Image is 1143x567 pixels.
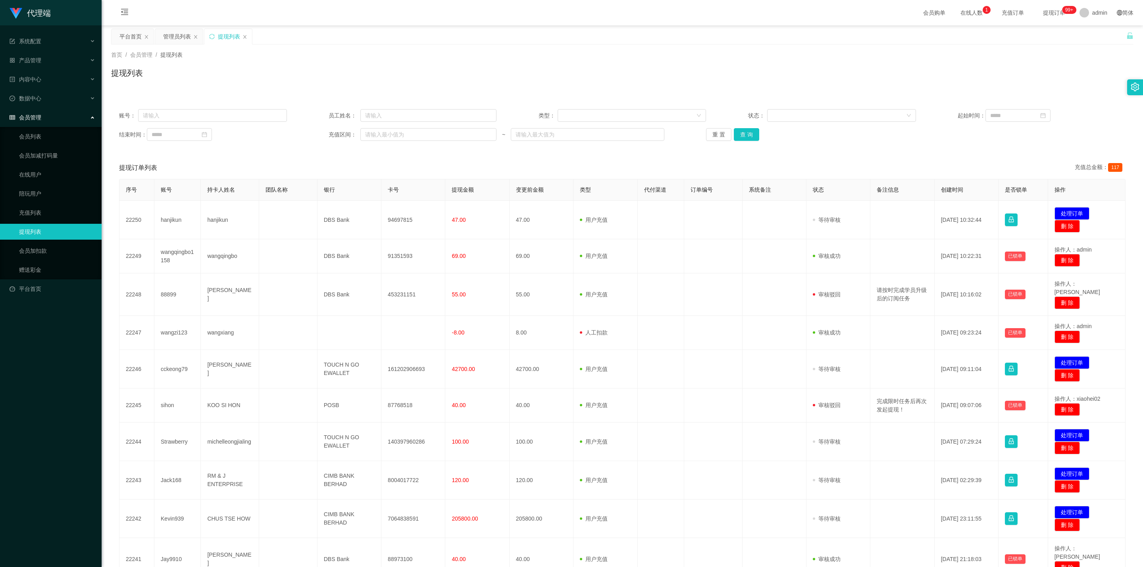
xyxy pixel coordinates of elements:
[154,273,201,316] td: 88899
[242,35,247,39] i: 图标: close
[111,0,138,26] i: 图标: menu-fold
[126,186,137,193] span: 序号
[813,186,824,193] span: 状态
[317,423,381,461] td: TOUCH N GO EWALLET
[381,500,445,538] td: 7064838591
[539,111,558,120] span: 类型：
[119,201,154,239] td: 22250
[1054,442,1080,454] button: 删 除
[154,239,201,273] td: wangqingbo1158
[125,52,127,58] span: /
[360,128,496,141] input: 请输入最小值为
[1005,213,1018,226] button: 图标: lock
[19,205,95,221] a: 充值列表
[580,515,608,522] span: 用户充值
[1005,252,1026,261] button: 已锁单
[516,186,544,193] span: 变更前金额
[154,316,201,350] td: wangzi123
[906,113,911,119] i: 图标: down
[10,10,51,16] a: 代理端
[1005,363,1018,375] button: 图标: lock
[119,500,154,538] td: 22242
[201,423,259,461] td: michelleongjialing
[452,556,466,562] span: 40.00
[580,556,608,562] span: 用户充值
[119,131,147,139] span: 结束时间：
[691,186,713,193] span: 订单编号
[10,38,15,44] i: 图标: form
[958,111,985,120] span: 起始时间：
[452,477,469,483] span: 120.00
[877,186,899,193] span: 备注信息
[19,186,95,202] a: 陪玩用户
[935,350,999,388] td: [DATE] 09:11:04
[1054,396,1101,402] span: 操作人：xiaohei02
[1005,290,1026,299] button: 已锁单
[201,239,259,273] td: wangqingbo
[317,350,381,388] td: TOUCH N GO EWALLET
[317,388,381,423] td: POSB
[193,35,198,39] i: 图标: close
[748,111,767,120] span: 状态：
[870,273,934,316] td: 请按时完成学员升级后的订阅任务
[813,291,841,298] span: 审核驳回
[580,253,608,259] span: 用户充值
[119,350,154,388] td: 22246
[697,113,701,119] i: 图标: down
[19,167,95,183] a: 在线用户
[1005,474,1018,486] button: 图标: lock
[317,461,381,500] td: CIMB BANK BERHAD
[956,10,987,15] span: 在线人数
[10,8,22,19] img: logo.9652507e.png
[935,201,999,239] td: [DATE] 10:32:44
[10,114,41,121] span: 会员管理
[510,500,573,538] td: 205800.00
[1126,32,1133,39] i: 图标: unlock
[119,273,154,316] td: 22248
[119,239,154,273] td: 22249
[381,273,445,316] td: 453231151
[154,201,201,239] td: hanjikun
[119,316,154,350] td: 22247
[1054,429,1089,442] button: 处理订单
[381,461,445,500] td: 8004017722
[317,500,381,538] td: CIMB BANK BERHAD
[130,52,152,58] span: 会员管理
[510,388,573,423] td: 40.00
[119,423,154,461] td: 22244
[870,388,934,423] td: 完成限时任务后再次发起提现！
[19,148,95,163] a: 会员加减打码量
[119,388,154,423] td: 22245
[452,291,466,298] span: 55.00
[511,128,664,141] input: 请输入最大值为
[452,253,466,259] span: 69.00
[1054,519,1080,531] button: 删 除
[1054,369,1080,382] button: 删 除
[941,186,963,193] span: 创建时间
[1054,246,1092,253] span: 操作人：admin
[1054,207,1089,220] button: 处理订单
[813,217,841,223] span: 等待审核
[813,477,841,483] span: 等待审核
[1054,281,1100,295] span: 操作人：[PERSON_NAME]
[510,316,573,350] td: 8.00
[1005,328,1026,338] button: 已锁单
[813,402,841,408] span: 审核驳回
[580,402,608,408] span: 用户充值
[749,186,771,193] span: 系统备注
[1054,545,1100,560] span: 操作人：[PERSON_NAME]
[163,29,191,44] div: 管理员列表
[510,239,573,273] td: 69.00
[10,95,41,102] span: 数据中心
[1054,506,1089,519] button: 处理订单
[154,388,201,423] td: sihon
[935,239,999,273] td: [DATE] 10:22:31
[1054,186,1066,193] span: 操作
[935,388,999,423] td: [DATE] 09:07:06
[19,262,95,278] a: 赠送彩金
[329,111,360,120] span: 员工姓名：
[111,52,122,58] span: 首页
[1005,401,1026,410] button: 已锁单
[580,291,608,298] span: 用户充值
[1054,220,1080,233] button: 删 除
